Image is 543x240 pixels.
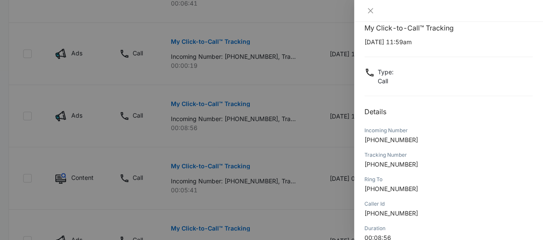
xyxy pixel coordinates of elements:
div: Duration [364,225,533,232]
h1: My Click-to-Call™ Tracking [364,23,533,33]
span: [PHONE_NUMBER] [364,210,418,217]
p: Type : [378,67,394,76]
button: Close [364,7,376,15]
span: [PHONE_NUMBER] [364,161,418,168]
p: [DATE] 11:59am [364,37,533,46]
div: Ring To [364,176,533,183]
h2: Details [364,106,533,117]
span: close [367,7,374,14]
div: Caller Id [364,200,533,208]
p: Call [378,76,394,85]
div: Tracking Number [364,151,533,159]
div: Incoming Number [364,127,533,134]
span: [PHONE_NUMBER] [364,136,418,143]
span: [PHONE_NUMBER] [364,185,418,192]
